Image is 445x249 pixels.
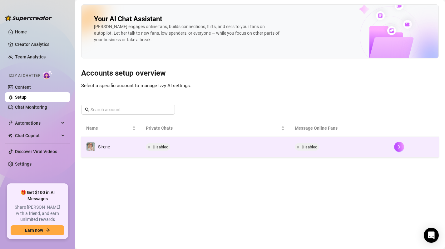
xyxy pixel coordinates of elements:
[15,149,57,154] a: Discover Viral Videos
[15,85,31,90] a: Content
[394,142,404,152] button: right
[81,68,439,78] h3: Accounts setup overview
[15,118,59,128] span: Automations
[15,39,65,49] a: Creator Analytics
[15,131,59,141] span: Chat Copilot
[87,142,95,151] img: Sirene
[86,125,131,132] span: Name
[15,162,32,167] a: Settings
[153,145,168,149] span: Disabled
[94,15,162,23] h2: Your AI Chat Assistant
[94,23,281,43] div: [PERSON_NAME] engages online fans, builds connections, flirts, and sells to your fans on autopilo...
[15,95,27,100] a: Setup
[302,145,317,149] span: Disabled
[11,190,64,202] span: 🎁 Get $100 in AI Messages
[43,70,52,79] img: AI Chatter
[290,120,389,137] th: Message Online Fans
[141,120,290,137] th: Private Chats
[11,225,64,235] button: Earn nowarrow-right
[15,29,27,34] a: Home
[25,228,43,233] span: Earn now
[85,107,89,112] span: search
[15,105,47,110] a: Chat Monitoring
[81,83,191,88] span: Select a specific account to manage Izzy AI settings.
[46,228,50,232] span: arrow-right
[397,145,401,149] span: right
[91,106,166,113] input: Search account
[98,144,110,149] span: Sirene
[11,204,64,223] span: Share [PERSON_NAME] with a friend, and earn unlimited rewards
[424,228,439,243] div: Open Intercom Messenger
[8,121,13,126] span: thunderbolt
[15,54,46,59] a: Team Analytics
[8,133,12,138] img: Chat Copilot
[9,73,40,79] span: Izzy AI Chatter
[81,120,141,137] th: Name
[5,15,52,21] img: logo-BBDzfeDw.svg
[146,125,280,132] span: Private Chats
